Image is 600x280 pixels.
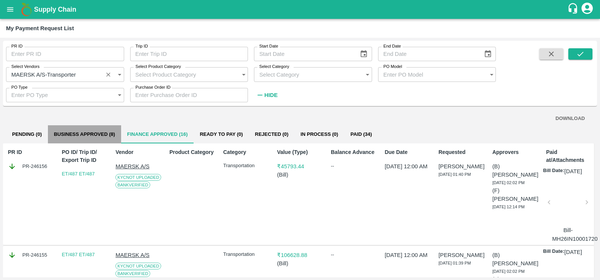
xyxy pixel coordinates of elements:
p: PR ID [8,148,54,156]
label: Purchase Order ID [135,85,171,91]
p: Bill Date: [543,248,564,256]
button: Open [239,69,249,79]
p: [PERSON_NAME] [438,162,485,171]
button: Finance Approved (16) [121,125,194,143]
p: [PERSON_NAME] [438,251,485,259]
p: Bill-MH26IN1000172040 [552,226,584,243]
button: Paid (34) [344,125,378,143]
button: open drawer [2,1,19,18]
p: Value (Type) [277,148,323,156]
button: Choose date [357,47,371,61]
button: Open [487,69,497,79]
input: Enter PO Type [6,88,109,102]
p: Product Category [169,148,215,156]
a: ET/487 ET/487 [62,252,95,257]
input: Enter PO Model [378,67,482,82]
p: [DATE] 12:00 AM [385,251,431,259]
strong: Hide [264,92,277,98]
input: Start Date [254,47,354,61]
label: Select Category [259,64,289,70]
p: [DATE] [565,248,582,256]
button: Open [363,69,372,79]
button: Open [115,90,125,100]
p: Paid at/Attachments [546,148,592,164]
span: [DATE] 12:14 PM [492,205,525,209]
p: ( Bill ) [277,171,323,179]
input: Select Product Category [130,67,234,82]
div: customer-support [567,3,580,16]
input: Enter PR ID [6,47,124,61]
input: Enter Purchase Order ID [130,88,248,102]
p: Balance Advance [331,148,377,156]
button: Ready To Pay (0) [194,125,249,143]
button: Open [115,69,125,79]
p: MAERSK A/S [115,162,162,171]
label: End Date [383,43,401,49]
a: Supply Chain [34,4,567,15]
p: ₹ 106628.88 [277,251,323,259]
div: account of current user [580,2,594,17]
label: Select Vendors [11,64,40,70]
p: (B) [PERSON_NAME] [492,251,538,268]
label: Trip ID [135,43,148,49]
span: KYC Not Uploaded [115,263,161,269]
input: Enter Trip ID [130,47,248,61]
input: Select Vendor [6,67,100,82]
b: Supply Chain [34,6,76,13]
span: [DATE] 01:40 PM [438,172,471,177]
p: Transportation [223,162,269,169]
div: PR-246155 [8,251,54,259]
p: Requested [438,148,485,156]
div: My Payment Request List [6,23,74,33]
span: KYC Not Uploaded [115,174,161,181]
p: Due Date [385,148,431,156]
span: [DATE] 02:02 PM [492,180,525,185]
p: Vendor [115,148,162,156]
p: [DATE] [565,167,582,175]
label: PO Type [11,85,28,91]
a: ET/487 ET/487 [62,171,95,177]
div: -- [331,251,377,258]
p: Bill Date: [543,167,564,175]
p: ₹ 45793.44 [277,162,323,171]
label: Start Date [259,43,278,49]
p: ( Bill ) [277,259,323,268]
img: logo [19,2,34,17]
span: Bank Verified [115,182,150,188]
p: MAERSK A/S [115,251,162,259]
p: Approvers [492,148,538,156]
div: PR-246156 [8,162,54,171]
label: PR ID [11,43,23,49]
label: Select Product Category [135,64,181,70]
button: DOWNLOAD [552,112,588,125]
button: Pending (0) [6,125,48,143]
button: In Process (0) [294,125,344,143]
label: PO Model [383,64,402,70]
p: Transportation [223,251,269,258]
p: Category [223,148,269,156]
button: Choose date [481,47,495,61]
div: -- [331,162,377,170]
button: Rejected (0) [249,125,295,143]
span: [DATE] 02:02 PM [492,269,525,274]
input: Select Category [254,67,357,82]
span: Bank Verified [115,270,150,277]
input: End Date [378,47,478,61]
button: Hide [254,89,280,102]
span: [DATE] 01:39 PM [438,261,471,265]
button: Business Approved (8) [48,125,121,143]
p: (F) [PERSON_NAME] [492,186,538,203]
p: (B) [PERSON_NAME] [492,162,538,179]
p: PO ID/ Trip ID/ Export Trip ID [62,148,108,164]
p: [DATE] 12:00 AM [385,162,431,171]
button: Clear [102,68,115,81]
